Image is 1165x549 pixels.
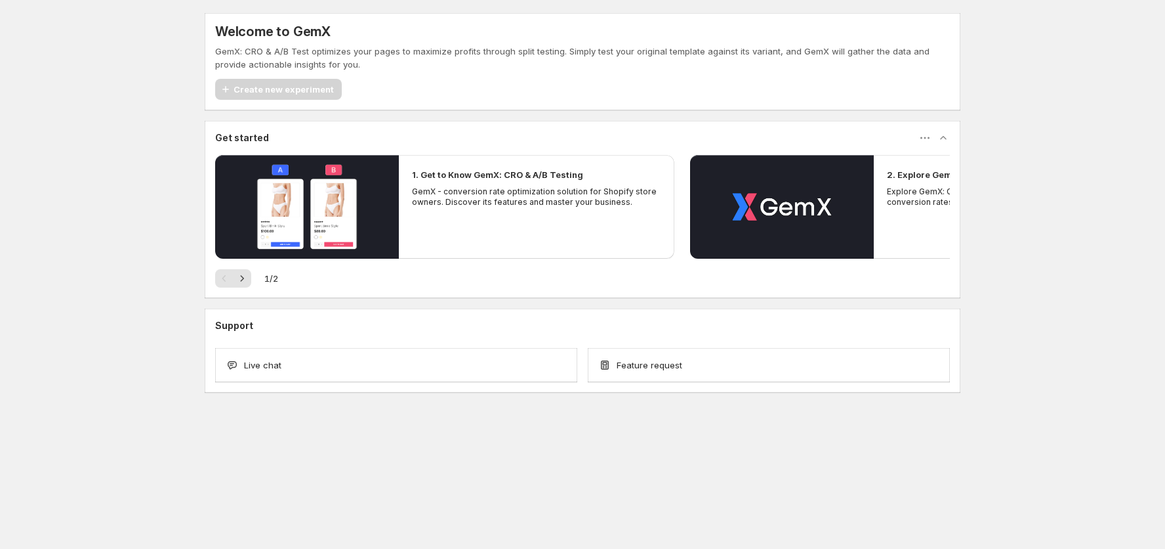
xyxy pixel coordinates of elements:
[233,269,251,288] button: Next
[215,155,399,259] button: Play video
[887,168,1090,181] h2: 2. Explore GemX: CRO & A/B Testing Use Cases
[244,359,281,372] span: Live chat
[412,187,661,208] p: GemX - conversion rate optimization solution for Shopify store owners. Discover its features and ...
[887,187,1136,208] p: Explore GemX: CRO & A/B testing Use Cases to boost conversion rates and drive growth.
[215,45,950,71] p: GemX: CRO & A/B Test optimizes your pages to maximize profits through split testing. Simply test ...
[264,272,278,285] span: 1 / 2
[617,359,682,372] span: Feature request
[215,269,251,288] nav: Pagination
[215,24,331,39] h5: Welcome to GemX
[215,131,269,144] h3: Get started
[690,155,874,259] button: Play video
[215,319,253,332] h3: Support
[412,168,583,181] h2: 1. Get to Know GemX: CRO & A/B Testing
